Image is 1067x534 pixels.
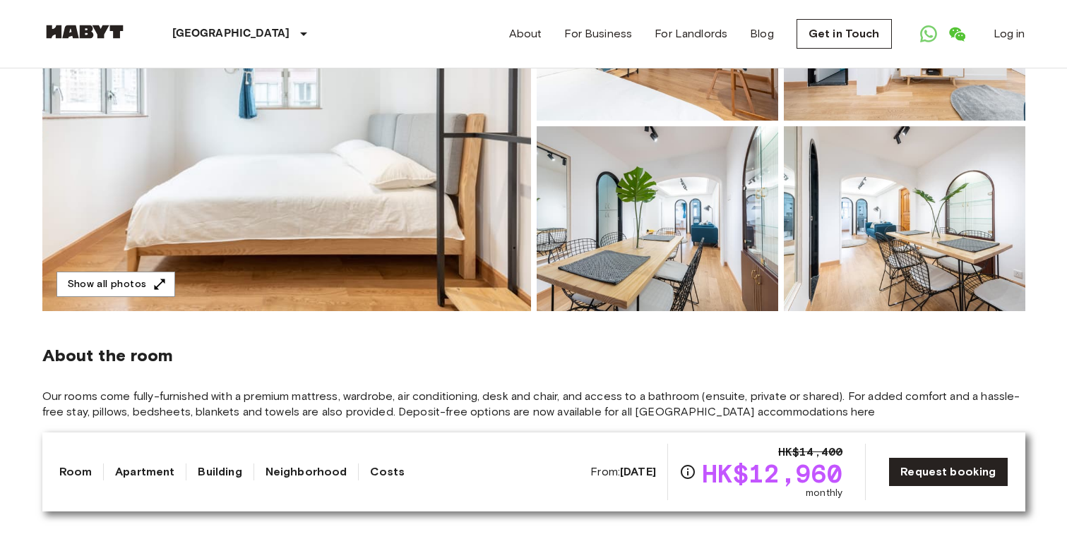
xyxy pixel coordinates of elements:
[59,463,93,480] a: Room
[994,25,1025,42] a: Log in
[115,463,174,480] a: Apartment
[943,20,971,48] a: Open WeChat
[370,463,405,480] a: Costs
[914,20,943,48] a: Open WhatsApp
[797,19,892,49] a: Get in Touch
[198,463,242,480] a: Building
[750,25,774,42] a: Blog
[679,463,696,480] svg: Check cost overview for full price breakdown. Please note that discounts apply to new joiners onl...
[42,389,1025,420] span: Our rooms come fully-furnished with a premium mattress, wardrobe, air conditioning, desk and chai...
[806,486,842,500] span: monthly
[590,464,656,480] span: From:
[564,25,632,42] a: For Business
[42,25,127,39] img: Habyt
[172,25,290,42] p: [GEOGRAPHIC_DATA]
[537,126,778,311] img: Picture of unit HK-01-027-001-01
[42,345,1025,366] span: About the room
[655,25,727,42] a: For Landlords
[620,465,656,478] b: [DATE]
[266,463,347,480] a: Neighborhood
[702,461,842,486] span: HK$12,960
[778,444,842,461] span: HK$14,400
[509,25,542,42] a: About
[888,457,1008,487] a: Request booking
[784,126,1025,311] img: Picture of unit HK-01-027-001-01
[56,272,175,298] button: Show all photos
